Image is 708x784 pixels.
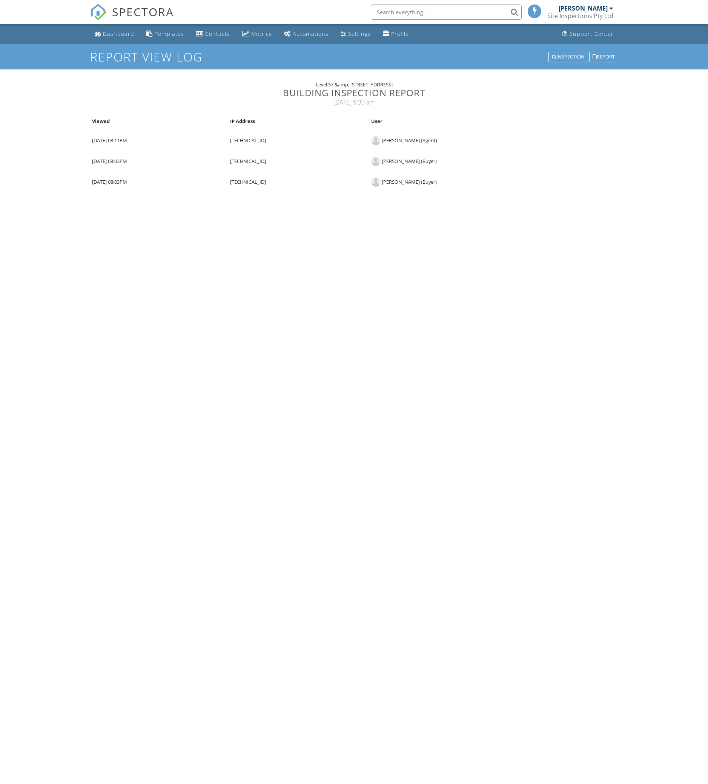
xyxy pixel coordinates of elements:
a: Support Center [559,27,617,41]
a: Automations (Basic) [281,27,332,41]
th: Viewed [90,112,229,130]
div: Settings [348,30,371,37]
div: Inspection [548,52,588,62]
span: SPECTORA [112,4,174,20]
div: [PERSON_NAME] (Buyer) [382,158,437,164]
a: Dashboard [92,27,137,41]
div: Dashboard [103,30,134,37]
a: Report [589,53,618,60]
img: The Best Home Inspection Software - Spectora [90,4,107,20]
a: Inspection [548,53,589,60]
a: Contacts [193,27,233,41]
input: Search everything... [371,5,522,20]
div: Contacts [205,30,230,37]
img: default-user-f0147aede5fd5fa78ca7ade42f37bd4542148d508eef1c3d3ea960f66861d68b.jpg [371,157,381,166]
td: [DATE] 08:03PM [90,172,229,192]
div: Profile [391,30,409,37]
a: SPECTORA [90,10,174,26]
div: [PERSON_NAME] (Agent) [382,137,437,143]
td: [DATE] 08:03PM [90,151,229,172]
td: [TECHNICAL_ID] [228,130,369,151]
a: Settings [338,27,374,41]
div: Report [589,52,618,62]
h3: Building Inspection Report [90,88,618,98]
div: Support Center [570,30,614,37]
a: Metrics [239,27,275,41]
td: [DATE] 08:11PM [90,130,229,151]
img: default-user-f0147aede5fd5fa78ca7ade42f37bd4542148d508eef1c3d3ea960f66861d68b.jpg [371,177,381,187]
a: Templates [143,27,187,41]
div: [DATE] 9:30 am [90,98,618,106]
div: Site Inspections Pty Ltd [547,12,613,20]
h1: Report View Log [90,50,618,63]
div: Automations [293,30,329,37]
div: [PERSON_NAME] (Buyer) [382,179,437,185]
td: [TECHNICAL_ID] [228,151,369,172]
td: [TECHNICAL_ID] [228,172,369,192]
th: User [369,112,618,130]
div: [PERSON_NAME] [559,5,608,12]
img: default-user-f0147aede5fd5fa78ca7ade42f37bd4542148d508eef1c3d3ea960f66861d68b.jpg [371,136,381,145]
div: Templates [155,30,184,37]
a: Company Profile [380,27,412,41]
div: Level 57 &amp; [STREET_ADDRESS] [90,81,618,88]
div: Metrics [251,30,272,37]
th: IP Address [228,112,369,130]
